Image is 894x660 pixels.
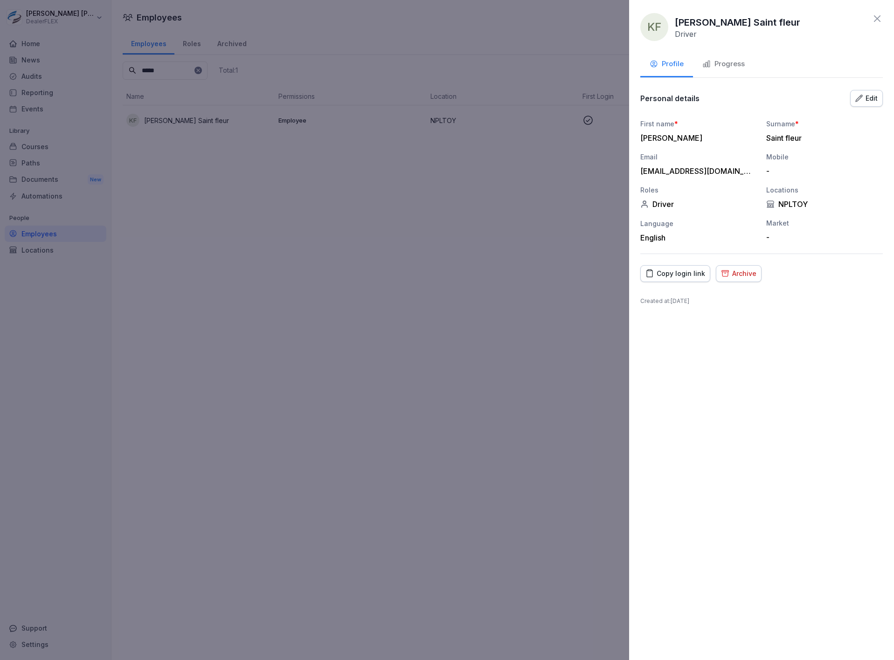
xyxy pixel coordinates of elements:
div: Progress [702,59,745,69]
div: Copy login link [645,268,705,279]
p: Personal details [640,94,700,103]
p: Created at : [DATE] [640,297,883,305]
div: English [640,233,757,242]
button: Edit [850,90,883,107]
div: NPLTOY [766,199,883,209]
div: Market [766,218,883,228]
div: - [766,166,878,176]
button: Profile [640,52,693,77]
div: Saint fleur [766,133,878,143]
div: Edit [855,93,878,103]
div: First name [640,119,757,129]
div: Kf [640,13,668,41]
div: Archive [721,268,756,279]
button: Copy login link [640,265,710,282]
div: Mobile [766,152,883,162]
div: Roles [640,185,757,195]
button: Progress [693,52,754,77]
div: Locations [766,185,883,195]
button: Archive [716,265,762,282]
p: Driver [675,29,697,39]
div: Surname [766,119,883,129]
div: Driver [640,199,757,209]
div: [EMAIL_ADDRESS][DOMAIN_NAME] [640,166,752,176]
p: [PERSON_NAME] Saint fleur [675,15,800,29]
div: [PERSON_NAME] [640,133,752,143]
div: Email [640,152,757,162]
div: Language [640,219,757,228]
div: Profile [650,59,684,69]
div: - [766,233,878,242]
